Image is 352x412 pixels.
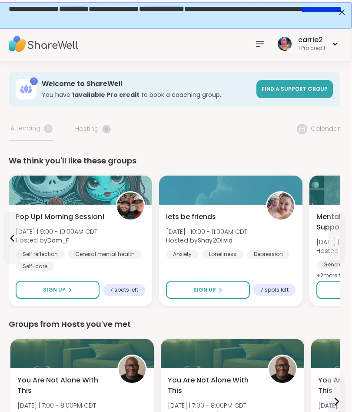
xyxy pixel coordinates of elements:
div: 1 Pro credit [298,45,325,52]
b: 1 available Pro credit [72,90,139,99]
div: Self-care [16,262,54,271]
span: 7 spots left [110,286,138,293]
img: JonathanT [119,356,146,383]
img: carrie2 [278,37,292,51]
div: carrie2 [298,35,325,45]
img: ShareWell Nav Logo [9,29,78,59]
img: Dom_F [117,193,144,219]
span: lets be friends [166,212,216,222]
h3: Welcome to ShareWell [42,79,251,89]
span: Sign Up [43,286,66,294]
div: Anxiety [166,250,199,259]
span: 7 spots left [260,286,289,293]
a: Find a support group [256,80,333,98]
b: Dom_F [47,236,69,245]
span: Hosted by [16,236,97,245]
span: [DATE] | 7:00 - 8:00PM CDT [17,401,96,410]
img: Shay2Olivia [267,193,294,219]
button: Sign Up [16,281,100,299]
span: [DATE] | 10:00 - 11:00AM CDT [166,227,247,236]
span: Find a support group [262,85,328,93]
div: General mental health [68,250,142,259]
div: We think you'll like these groups [9,155,340,167]
span: Hosted by [166,236,247,245]
button: Sign Up [166,281,250,299]
div: Depression [247,250,290,259]
span: Sign Up [193,286,216,294]
span: [DATE] | 7:00 - 8:00PM CDT [168,401,246,410]
span: You Are Not Alone With This [17,375,108,396]
h3: You have to book a coaching group. [42,90,251,99]
div: 1 [30,77,38,85]
span: Pop Up! Morning Session! [16,212,104,222]
img: JonathanT [269,356,296,383]
span: [DATE] | 9:00 - 10:00AM CDT [16,227,97,236]
span: You Are Not Alone With This [168,375,258,396]
div: Groups from Hosts you've met [9,318,340,330]
div: Loneliness [202,250,243,259]
div: Self reflection [16,250,65,259]
b: Shay2Olivia [198,236,232,245]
